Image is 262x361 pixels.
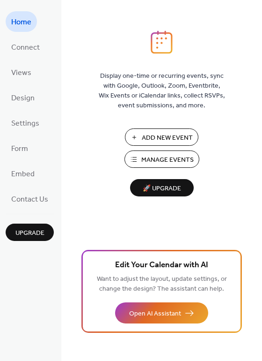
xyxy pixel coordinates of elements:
a: Embed [6,163,40,184]
span: Design [11,91,35,106]
span: Contact Us [11,192,48,207]
a: Settings [6,113,45,133]
button: Upgrade [6,224,54,241]
a: Connect [6,37,45,57]
button: 🚀 Upgrade [130,179,194,196]
span: Views [11,66,31,81]
span: Add New Event [142,133,193,143]
button: Open AI Assistant [115,302,208,323]
span: Want to adjust the layout, update settings, or change the design? The assistant can help. [97,273,227,295]
span: Open AI Assistant [129,309,181,319]
a: Form [6,138,34,158]
span: Manage Events [141,155,194,165]
span: Connect [11,40,40,55]
span: 🚀 Upgrade [136,182,188,195]
img: logo_icon.svg [151,30,172,54]
a: Design [6,87,40,108]
span: Form [11,142,28,157]
span: Home [11,15,31,30]
a: Views [6,62,37,83]
span: Upgrade [15,228,44,238]
span: Settings [11,116,39,131]
span: Edit Your Calendar with AI [115,259,208,272]
button: Add New Event [125,128,198,146]
a: Contact Us [6,188,54,209]
span: Display one-time or recurring events, sync with Google, Outlook, Zoom, Eventbrite, Wix Events or ... [99,71,225,111]
span: Embed [11,167,35,182]
a: Home [6,11,37,32]
button: Manage Events [124,150,199,168]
